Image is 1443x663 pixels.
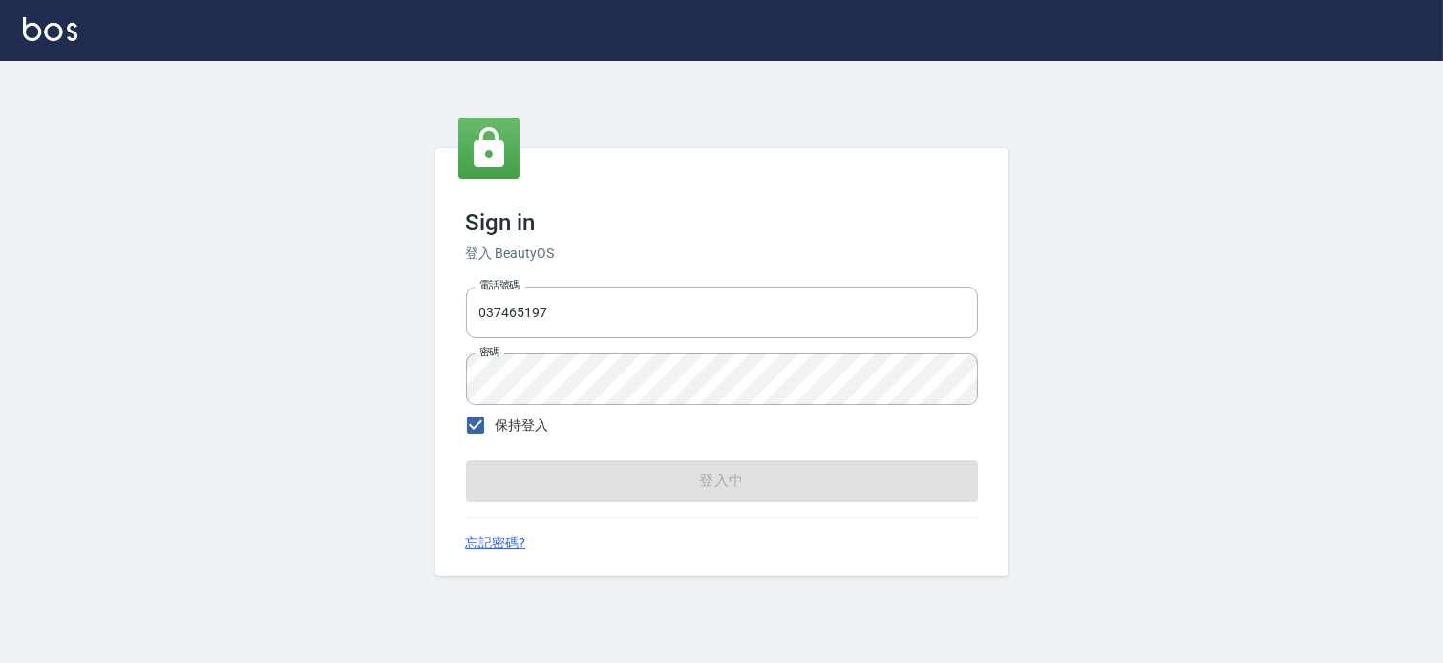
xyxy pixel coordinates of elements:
[466,244,978,264] h6: 登入 BeautyOS
[466,533,526,553] a: 忘記密碼?
[479,345,499,359] label: 密碼
[23,17,77,41] img: Logo
[466,209,978,236] h3: Sign in
[479,278,520,292] label: 電話號碼
[496,416,549,436] span: 保持登入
